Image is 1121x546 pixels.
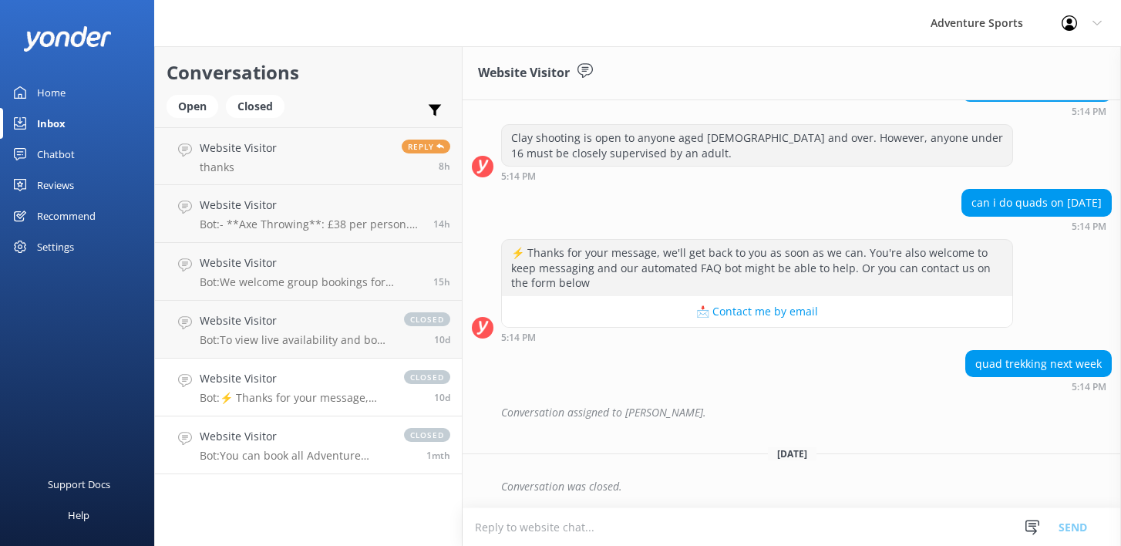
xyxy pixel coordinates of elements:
p: Bot: You can book all Adventure Sports activity packages online at [URL][DOMAIN_NAME]. Options in... [200,449,389,463]
span: [DATE] [768,447,816,460]
div: Conversation assigned to [PERSON_NAME]. [501,399,1112,426]
div: ⚡ Thanks for your message, we'll get back to you as soon as we can. You're also welcome to keep m... [502,240,1012,296]
strong: 5:14 PM [501,172,536,181]
a: Closed [226,97,292,114]
strong: 5:14 PM [1072,222,1106,231]
span: closed [404,312,450,326]
a: Open [167,97,226,114]
span: Reply [402,140,450,153]
div: Help [68,500,89,531]
span: Sep 07 2025 07:10pm (UTC +01:00) Europe/London [433,217,450,231]
div: quad trekking next week [966,351,1111,377]
span: closed [404,428,450,442]
div: Aug 28 2025 05:14pm (UTC +01:00) Europe/London [965,381,1112,392]
strong: 5:14 PM [1072,107,1106,116]
div: Aug 28 2025 05:14pm (UTC +01:00) Europe/London [962,106,1112,116]
div: Support Docs [48,469,110,500]
a: Website VisitorBot:- **Axe Throwing**: £38 per person. For 8 adults, it would be £304. - **Clay S... [155,185,462,243]
a: Website VisitorBot:⚡ Thanks for your message, we'll get back to you as soon as we can. You're als... [155,359,462,416]
span: Sep 08 2025 12:55am (UTC +01:00) Europe/London [439,160,450,173]
strong: 5:14 PM [501,333,536,342]
p: thanks [200,160,277,174]
div: Closed [226,95,284,118]
div: Reviews [37,170,74,201]
strong: 5:14 PM [1072,383,1106,392]
h3: Website Visitor [478,63,570,83]
div: Aug 28 2025 05:14pm (UTC +01:00) Europe/London [501,332,1013,342]
h4: Website Visitor [200,197,422,214]
h4: Website Visitor [200,312,389,329]
h4: Website Visitor [200,370,389,387]
div: Recommend [37,201,96,231]
p: Bot: To view live availability and book your tour, please visit [URL][DOMAIN_NAME]. [200,333,389,347]
div: Open [167,95,218,118]
div: Aug 28 2025 05:14pm (UTC +01:00) Europe/London [501,170,1013,181]
a: Website VisitorBot:You can book all Adventure Sports activity packages online at [URL][DOMAIN_NAM... [155,416,462,474]
div: 2025-09-02T16:28:25.736 [472,474,1112,500]
p: Bot: ⚡ Thanks for your message, we'll get back to you as soon as we can. You're also welcome to k... [200,391,389,405]
div: Home [37,77,66,108]
a: Website VisitorBot:We welcome group bookings for occasions like stag dos and can help tailor the ... [155,243,462,301]
div: Inbox [37,108,66,139]
span: Aug 07 2025 12:45am (UTC +01:00) Europe/London [426,449,450,462]
h2: Conversations [167,58,450,87]
p: Bot: We welcome group bookings for occasions like stag dos and can help tailor the experience to ... [200,275,422,289]
h4: Website Visitor [200,428,389,445]
div: Settings [37,231,74,262]
button: 📩 Contact me by email [502,296,1012,327]
div: Chatbot [37,139,75,170]
span: Sep 07 2025 06:06pm (UTC +01:00) Europe/London [433,275,450,288]
span: closed [404,370,450,384]
a: Website VisitorBot:To view live availability and book your tour, please visit [URL][DOMAIN_NAME].... [155,301,462,359]
div: can i do quads on [DATE] [962,190,1111,216]
div: Conversation was closed. [501,474,1112,500]
span: Aug 28 2025 05:14pm (UTC +01:00) Europe/London [434,391,450,404]
div: Clay shooting is open to anyone aged [DEMOGRAPHIC_DATA] and over. However, anyone under 16 must b... [502,125,1012,166]
img: yonder-white-logo.png [23,26,112,52]
h4: Website Visitor [200,254,422,271]
div: 2025-08-28T20:42:15.396 [472,399,1112,426]
span: Aug 28 2025 09:48pm (UTC +01:00) Europe/London [434,333,450,346]
p: Bot: - **Axe Throwing**: £38 per person. For 8 adults, it would be £304. - **Clay Shooting**: Pri... [200,217,422,231]
a: Website VisitorthanksReply8h [155,127,462,185]
div: Aug 28 2025 05:14pm (UTC +01:00) Europe/London [961,221,1112,231]
h4: Website Visitor [200,140,277,157]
